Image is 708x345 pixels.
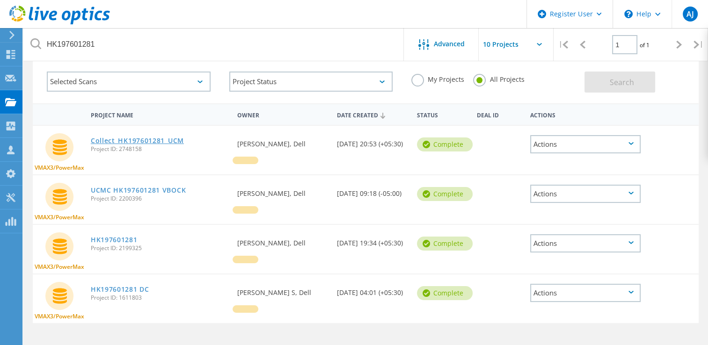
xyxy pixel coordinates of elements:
[229,72,393,92] div: Project Status
[530,185,641,203] div: Actions
[91,196,228,201] span: Project ID: 2200396
[35,215,84,220] span: VMAX3/PowerMax
[233,126,332,157] div: [PERSON_NAME], Dell
[47,72,211,92] div: Selected Scans
[554,28,573,61] div: |
[640,41,650,49] span: of 1
[412,106,472,123] div: Status
[35,264,84,270] span: VMAX3/PowerMax
[35,314,84,319] span: VMAX3/PowerMax
[35,165,84,171] span: VMAX3/PowerMax
[91,137,184,144] a: Collect_HK197601281_UCM
[530,135,641,153] div: Actions
[332,106,412,123] div: Date Created
[91,286,149,293] a: HK197601281 DC
[91,146,228,152] span: Project ID: 2748158
[233,175,332,206] div: [PERSON_NAME], Dell
[473,74,524,83] label: All Projects
[610,77,634,87] span: Search
[526,106,645,123] div: Actions
[584,72,655,93] button: Search
[9,20,110,26] a: Live Optics Dashboard
[417,187,473,201] div: Complete
[91,187,186,194] a: UCMC HK197601281 VBOCK
[417,137,473,151] div: Complete
[332,126,412,157] div: [DATE] 20:53 (+05:30)
[23,28,404,61] input: Search projects by name, owner, ID, company, etc
[332,225,412,256] div: [DATE] 19:34 (+05:30)
[91,245,228,251] span: Project ID: 2199325
[530,234,641,252] div: Actions
[233,106,332,123] div: Owner
[332,175,412,206] div: [DATE] 09:18 (-05:00)
[689,28,708,61] div: |
[434,41,465,47] span: Advanced
[417,286,473,300] div: Complete
[411,74,464,83] label: My Projects
[624,10,633,18] svg: \n
[91,295,228,301] span: Project ID: 1611803
[417,237,473,251] div: Complete
[233,274,332,305] div: [PERSON_NAME] S, Dell
[686,10,693,18] span: AJ
[86,106,233,123] div: Project Name
[233,225,332,256] div: [PERSON_NAME], Dell
[472,106,526,123] div: Deal Id
[530,284,641,302] div: Actions
[332,274,412,305] div: [DATE] 04:01 (+05:30)
[91,237,138,243] a: HK197601281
